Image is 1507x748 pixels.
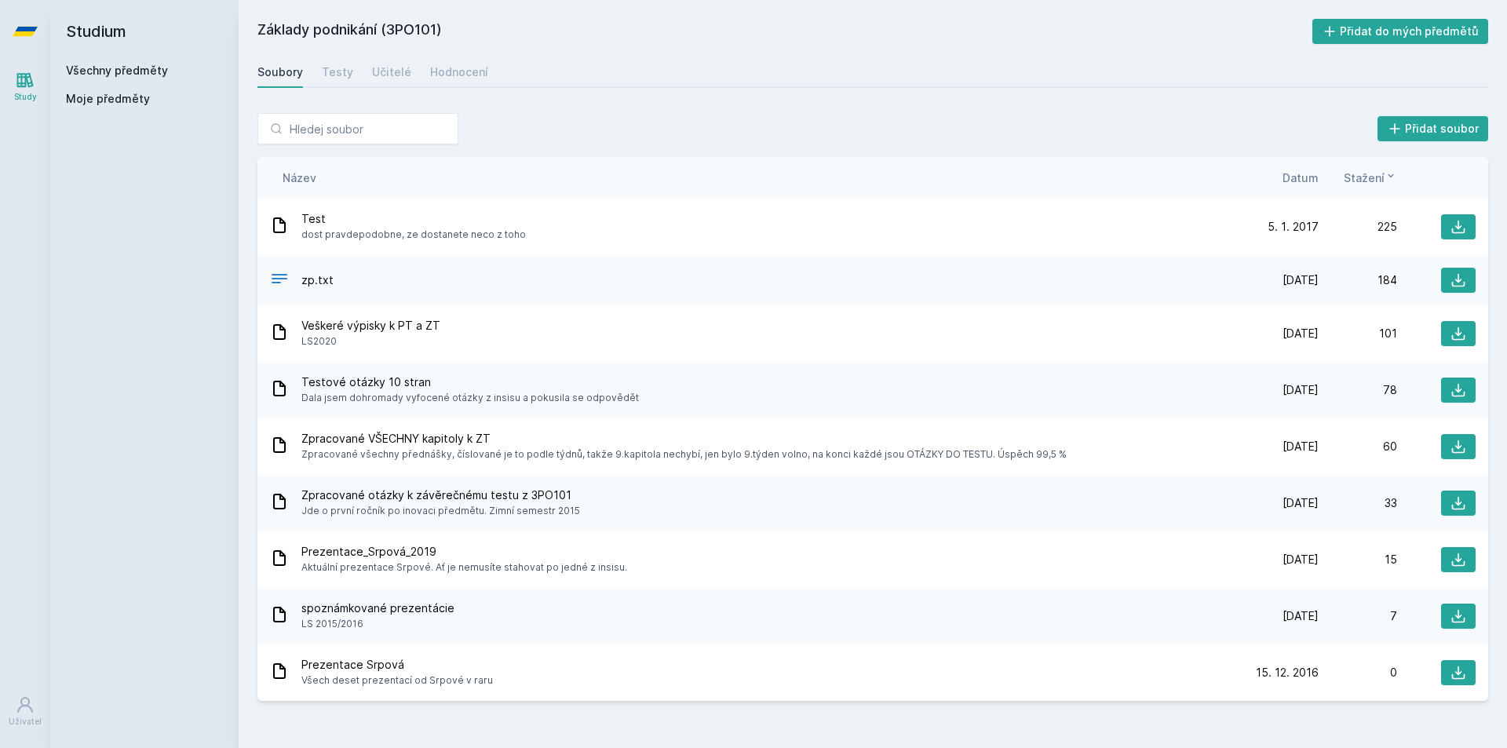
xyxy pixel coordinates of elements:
[3,688,47,735] a: Uživatel
[301,211,526,227] span: Test
[1268,219,1319,235] span: 5. 1. 2017
[1319,495,1397,511] div: 33
[1319,219,1397,235] div: 225
[1377,116,1489,141] button: Přidat soubor
[1283,608,1319,624] span: [DATE]
[257,64,303,80] div: Soubory
[66,64,168,77] a: Všechny předměty
[301,318,440,334] span: Veškeré výpisky k PT a ZT
[1283,439,1319,454] span: [DATE]
[1312,19,1489,44] button: Přidat do mých předmětů
[1344,170,1397,186] button: Stažení
[1319,382,1397,398] div: 78
[301,447,1067,462] span: Zpracované všechny přednášky, číslované je to podle týdnů, takže 9.kapitola nechybí, jen bylo 9.t...
[14,91,37,103] div: Study
[301,560,627,575] span: Aktuální prezentace Srpové. Ať je nemusíte stahovat po jedné z insisu.
[430,57,488,88] a: Hodnocení
[1283,382,1319,398] span: [DATE]
[301,227,526,243] span: dost pravdepodobne, ze dostanete neco z toho
[1319,272,1397,288] div: 184
[301,503,580,519] span: Jde o první ročník po inovaci předmětu. Zimní semestr 2015
[66,91,150,107] span: Moje předměty
[301,616,454,632] span: LS 2015/2016
[372,57,411,88] a: Učitelé
[1319,665,1397,680] div: 0
[301,544,627,560] span: Prezentace_Srpová_2019
[301,657,493,673] span: Prezentace Srpová
[301,431,1067,447] span: Zpracované VŠECHNY kapitoly k ZT
[3,63,47,111] a: Study
[1283,170,1319,186] button: Datum
[283,170,316,186] button: Název
[270,269,289,292] div: TXT
[1344,170,1385,186] span: Stažení
[322,64,353,80] div: Testy
[1256,665,1319,680] span: 15. 12. 2016
[301,600,454,616] span: spoznámkované prezentácie
[1283,272,1319,288] span: [DATE]
[301,673,493,688] span: Všech deset prezentací od Srpové v raru
[257,57,303,88] a: Soubory
[301,487,580,503] span: Zpracované otázky k závěrečnému testu z 3PO101
[322,57,353,88] a: Testy
[257,19,1312,44] h2: Základy podnikání (3PO101)
[257,113,458,144] input: Hledej soubor
[1283,326,1319,341] span: [DATE]
[301,390,639,406] span: Dala jsem dohromady vyfocené otázky z insisu a pokusila se odpovědět
[301,334,440,349] span: LS2020
[1283,552,1319,567] span: [DATE]
[1319,439,1397,454] div: 60
[372,64,411,80] div: Učitelé
[9,716,42,728] div: Uživatel
[1319,326,1397,341] div: 101
[1319,552,1397,567] div: 15
[1283,495,1319,511] span: [DATE]
[301,272,334,288] span: zp.txt
[430,64,488,80] div: Hodnocení
[1319,608,1397,624] div: 7
[301,374,639,390] span: Testové otázky 10 stran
